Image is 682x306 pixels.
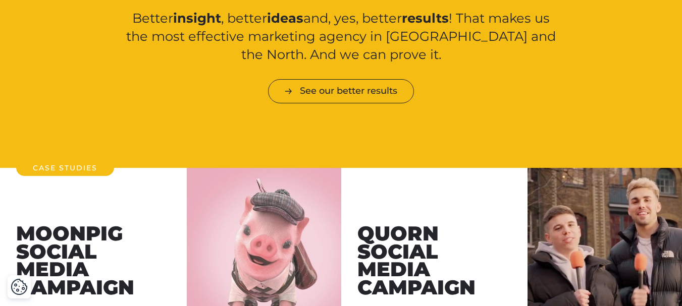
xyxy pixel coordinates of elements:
img: Revisit consent button [11,278,28,295]
button: Cookie Settings [11,278,28,295]
strong: ideas [267,10,303,26]
strong: results [402,10,449,26]
h2: Case Studies [16,160,114,176]
strong: insight [173,10,221,26]
p: Better , better and, yes, better ! That makes us the most effective marketing agency in [GEOGRAPH... [121,9,561,63]
a: See our better results [268,79,414,103]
